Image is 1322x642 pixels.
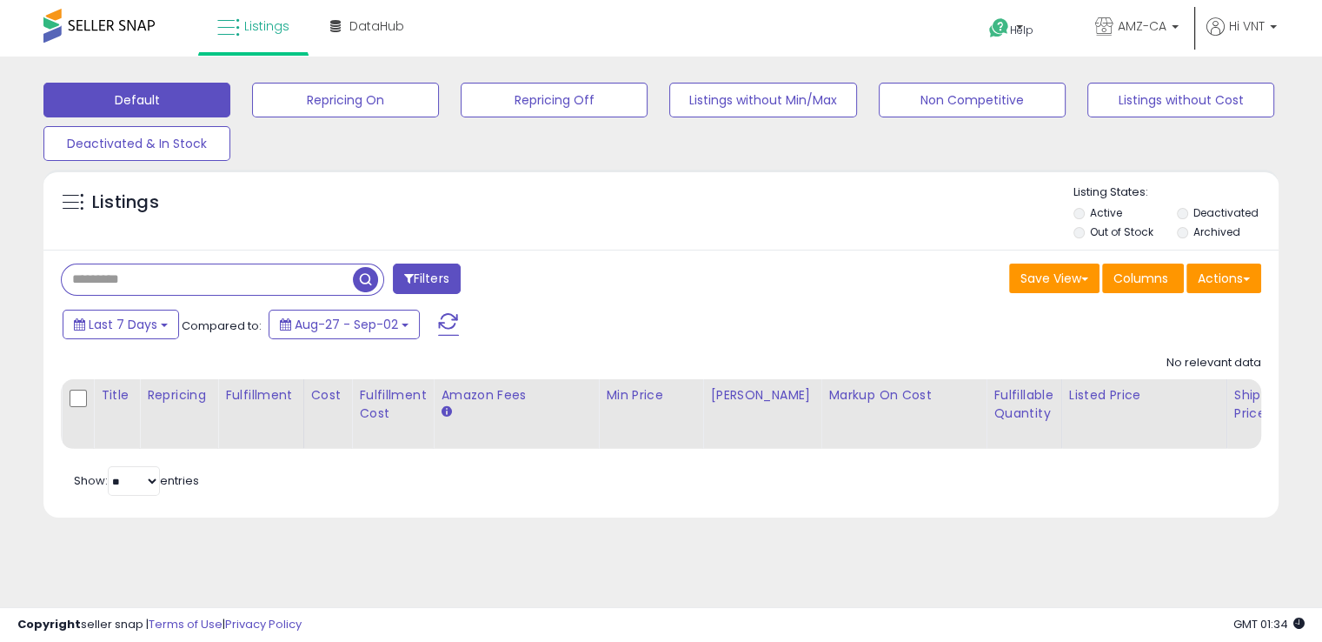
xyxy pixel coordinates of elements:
a: Terms of Use [149,616,223,632]
div: Cost [311,386,345,405]
button: Last 7 Days [63,310,179,339]
span: 2025-09-10 01:34 GMT [1233,616,1305,632]
div: Title [101,386,132,405]
strong: Copyright [17,616,81,632]
div: Listed Price [1069,386,1219,405]
label: Archived [1192,224,1239,239]
div: Markup on Cost [828,386,979,405]
a: Hi VNT [1206,17,1277,57]
div: seller snap | | [17,617,302,633]
button: Listings without Min/Max [669,83,856,117]
i: Get Help [988,17,1010,39]
div: Amazon Fees [441,386,591,405]
span: DataHub [349,17,404,35]
div: [PERSON_NAME] [710,386,814,405]
button: Repricing Off [461,83,648,117]
button: Filters [393,264,461,294]
label: Out of Stock [1090,224,1153,239]
div: Repricing [147,386,210,405]
button: Aug-27 - Sep-02 [269,310,420,339]
div: Min Price [606,386,695,405]
button: Default [43,83,230,117]
span: Aug-27 - Sep-02 [295,316,398,333]
button: Non Competitive [879,83,1066,117]
h5: Listings [92,191,159,215]
button: Actions [1186,264,1261,293]
span: Hi VNT [1229,17,1265,35]
label: Deactivated [1192,205,1258,220]
button: Repricing On [252,83,439,117]
small: Amazon Fees. [441,405,451,420]
span: Help [1010,23,1033,37]
div: Fulfillment [225,386,296,405]
div: No relevant data [1166,355,1261,371]
p: Listing States: [1073,184,1279,201]
span: Last 7 Days [89,316,157,333]
div: Fulfillment Cost [359,386,426,423]
div: Fulfillable Quantity [993,386,1053,423]
label: Active [1090,205,1122,220]
span: AMZ-CA [1118,17,1166,35]
a: Privacy Policy [225,616,302,632]
span: Compared to: [182,318,262,334]
a: Help [975,4,1067,57]
div: Ship Price [1234,386,1269,423]
button: Columns [1102,264,1184,293]
span: Show: entries [74,472,199,489]
span: Listings [244,17,289,35]
th: The percentage added to the cost of goods (COGS) that forms the calculator for Min & Max prices. [821,379,987,449]
span: Columns [1113,270,1168,287]
button: Deactivated & In Stock [43,126,230,161]
button: Listings without Cost [1087,83,1274,117]
button: Save View [1009,264,1099,293]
